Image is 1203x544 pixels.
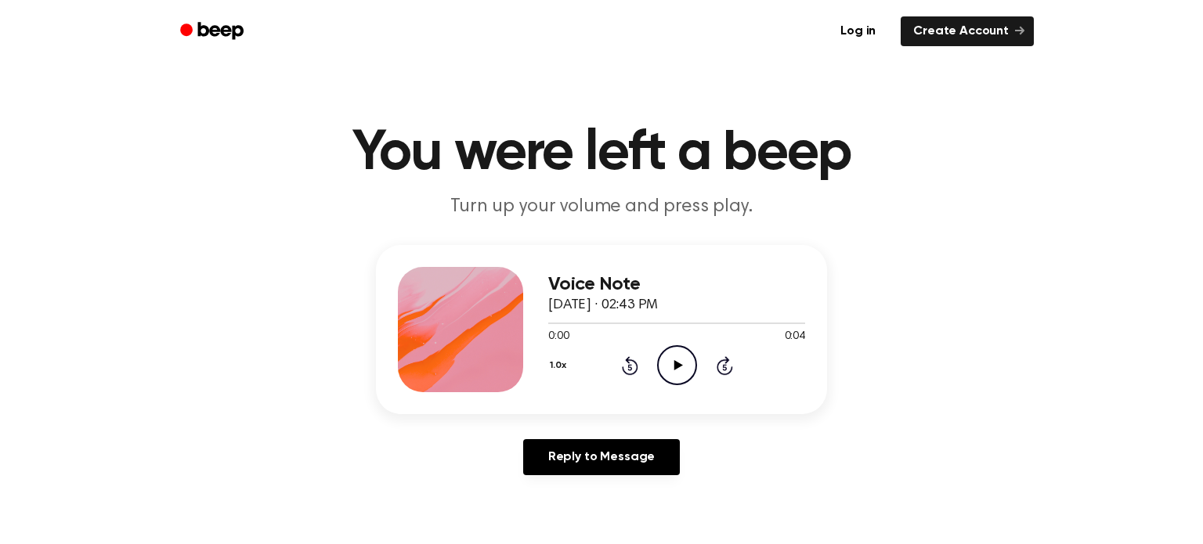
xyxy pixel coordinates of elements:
span: [DATE] · 02:43 PM [548,298,658,312]
p: Turn up your volume and press play. [301,194,902,220]
span: 0:04 [785,329,805,345]
h3: Voice Note [548,274,805,295]
span: 0:00 [548,329,569,345]
a: Reply to Message [523,439,680,475]
button: 1.0x [548,352,572,379]
h1: You were left a beep [200,125,1002,182]
a: Beep [169,16,258,47]
a: Create Account [901,16,1034,46]
a: Log in [825,13,891,49]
